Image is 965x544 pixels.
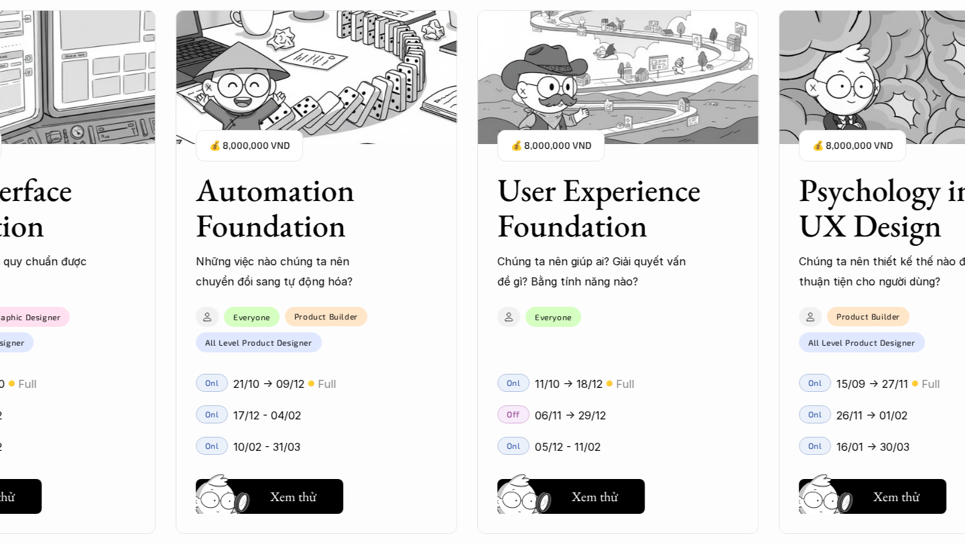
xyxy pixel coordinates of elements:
p: 16/01 -> 30/03 [836,437,909,457]
p: Những việc nào chúng ta nên chuyển đổi sang tự động hóa? [196,251,390,292]
p: 17/12 - 04/02 [233,405,301,425]
button: Xem thử [497,479,645,514]
p: All Level Product Designer [205,338,312,347]
p: 🟡 [308,379,314,389]
button: Xem thử [196,479,343,514]
a: Xem thử [196,474,343,514]
p: 💰 8,000,000 VND [209,137,289,155]
p: Product Builder [836,312,900,321]
p: Onl [205,441,219,450]
h5: Xem thử [572,487,618,506]
p: Full [616,374,634,394]
p: Off [507,409,520,419]
p: 💰 8,000,000 VND [812,137,893,155]
h3: User Experience Foundation [497,172,705,243]
p: 10/02 - 31/03 [233,437,300,457]
p: 🟡 [606,379,613,389]
p: Everyone [535,312,572,322]
h5: Xem thử [873,487,919,506]
a: Xem thử [799,474,946,514]
p: 🟡 [911,379,918,389]
p: Onl [205,409,219,419]
p: Onl [507,441,521,450]
p: 21/10 -> 09/12 [233,374,304,394]
p: 05/12 - 11/02 [535,437,600,457]
p: Chúng ta nên giúp ai? Giải quyết vấn đề gì? Bằng tính năng nào? [497,251,692,292]
p: Onl [808,378,822,387]
button: Xem thử [799,479,946,514]
a: Xem thử [497,474,645,514]
p: Onl [205,378,219,387]
p: 💰 8,000,000 VND [511,137,591,155]
p: 06/11 -> 29/12 [535,405,606,425]
p: 15/09 -> 27/11 [836,374,908,394]
p: Product Builder [294,312,358,321]
p: All Level Product Designer [808,338,915,347]
p: Everyone [233,312,270,322]
p: Onl [808,409,822,419]
p: Full [318,374,336,394]
p: Onl [808,441,822,450]
p: 11/10 -> 18/12 [535,374,602,394]
p: Full [921,374,940,394]
h5: Xem thử [270,487,316,506]
h3: Automation Foundation [196,172,403,243]
p: Onl [507,378,521,387]
p: 26/11 -> 01/02 [836,405,907,425]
